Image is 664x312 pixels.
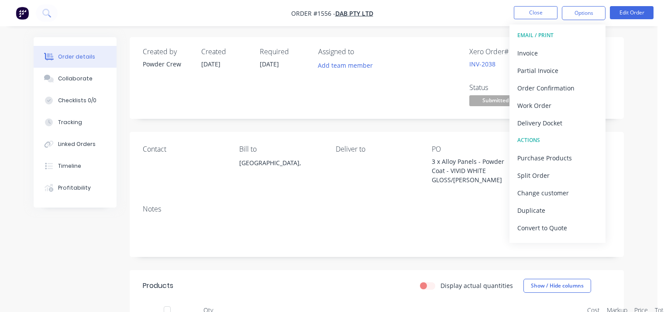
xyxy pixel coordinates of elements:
button: Show / Hide columns [523,279,591,293]
div: Deliver to [336,145,418,153]
div: Timeline [58,162,81,170]
div: Split Order [517,169,598,182]
div: Bill to [239,145,322,153]
div: Status [469,83,535,92]
div: PO [432,145,514,153]
button: Tracking [34,111,117,133]
div: Archive [517,239,598,252]
div: ACTIONS [517,135,598,146]
div: Duplicate [517,204,598,217]
div: Work Order [517,99,598,112]
a: INV-2038 [469,60,495,68]
div: Order details [58,53,95,61]
img: Factory [16,7,29,20]
div: Xero Order # [469,48,535,56]
button: Options [562,6,606,20]
button: Linked Orders [34,133,117,155]
div: Created [201,48,249,56]
div: Purchase Products [517,152,598,164]
button: Add team member [318,59,378,71]
button: Close [514,6,557,19]
div: [GEOGRAPHIC_DATA], [239,157,322,185]
div: Assigned to [318,48,406,56]
div: Notes [143,205,611,213]
span: Submitted [469,95,522,106]
div: Delivery Docket [517,117,598,129]
span: Order #1556 - [291,9,335,17]
div: Powder Crew [143,59,191,69]
div: Invoice [517,47,598,59]
div: Products [143,281,173,291]
button: Profitability [34,177,117,199]
button: Order details [34,46,117,68]
button: Checklists 0/0 [34,90,117,111]
div: Required [260,48,308,56]
span: [DATE] [201,60,220,68]
button: Submitted [469,95,522,108]
div: EMAIL / PRINT [517,30,598,41]
div: Partial Invoice [517,64,598,77]
div: [GEOGRAPHIC_DATA], [239,157,322,169]
div: Change customer [517,187,598,199]
button: Timeline [34,155,117,177]
div: Collaborate [58,75,93,83]
div: Profitability [58,184,91,192]
div: Tracking [58,118,82,126]
button: Add team member [313,59,378,71]
span: [DATE] [260,60,279,68]
label: Display actual quantities [440,281,513,290]
div: Checklists 0/0 [58,97,96,104]
button: Collaborate [34,68,117,90]
div: 3 x Alloy Panels - Powder Coat - VIVID WHITE GLOSS/[PERSON_NAME] [432,157,514,184]
a: DAB Pty Ltd [335,9,373,17]
button: Edit Order [610,6,654,19]
div: Created by [143,48,191,56]
div: Contact [143,145,225,153]
div: Linked Orders [58,140,96,148]
div: Order Confirmation [517,82,598,94]
div: Convert to Quote [517,222,598,234]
